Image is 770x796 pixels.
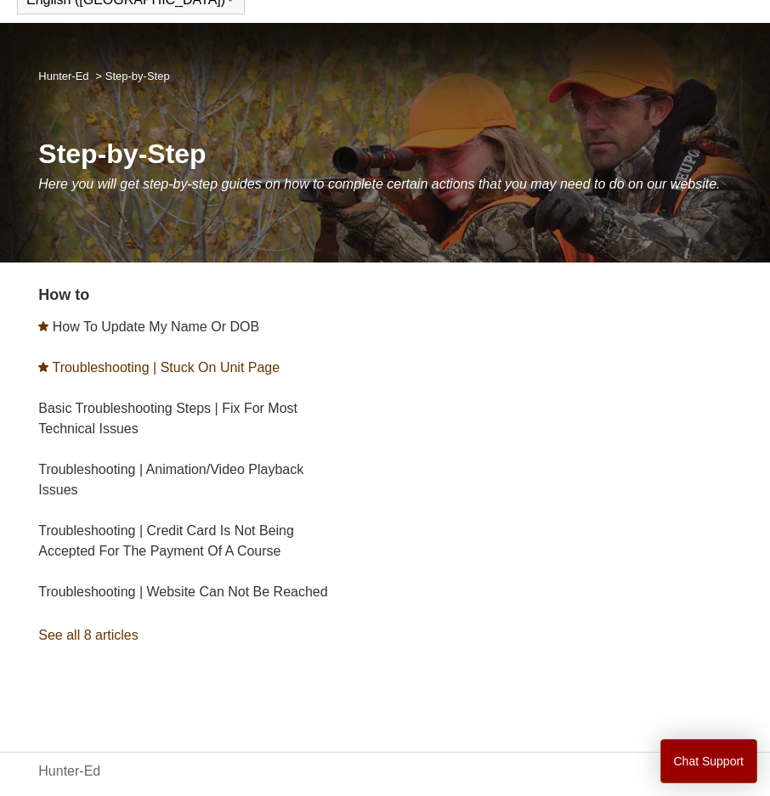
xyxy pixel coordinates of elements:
p: Here you will get step-by-step guides on how to complete certain actions that you may need to do ... [38,174,731,195]
a: Hunter-Ed [38,761,100,782]
a: Troubleshooting | Credit Card Is Not Being Accepted For The Payment Of A Course [38,523,294,558]
a: Troubleshooting | Animation/Video Playback Issues [38,462,303,497]
a: Basic Troubleshooting Steps | Fix For Most Technical Issues [38,401,297,436]
a: How To Update My Name Or DOB [53,319,259,334]
svg: Promoted article [38,321,48,331]
svg: Promoted article [38,362,48,372]
a: Troubleshooting | Stuck On Unit Page [52,360,280,375]
li: Hunter-Ed [38,70,92,82]
button: Chat Support [660,739,758,783]
h1: Step-by-Step [38,133,731,174]
a: Hunter-Ed [38,70,88,82]
a: See all 8 articles [38,613,350,658]
a: How to [38,286,89,303]
a: Troubleshooting | Website Can Not Be Reached [38,584,327,599]
li: Step-by-Step [92,70,169,82]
